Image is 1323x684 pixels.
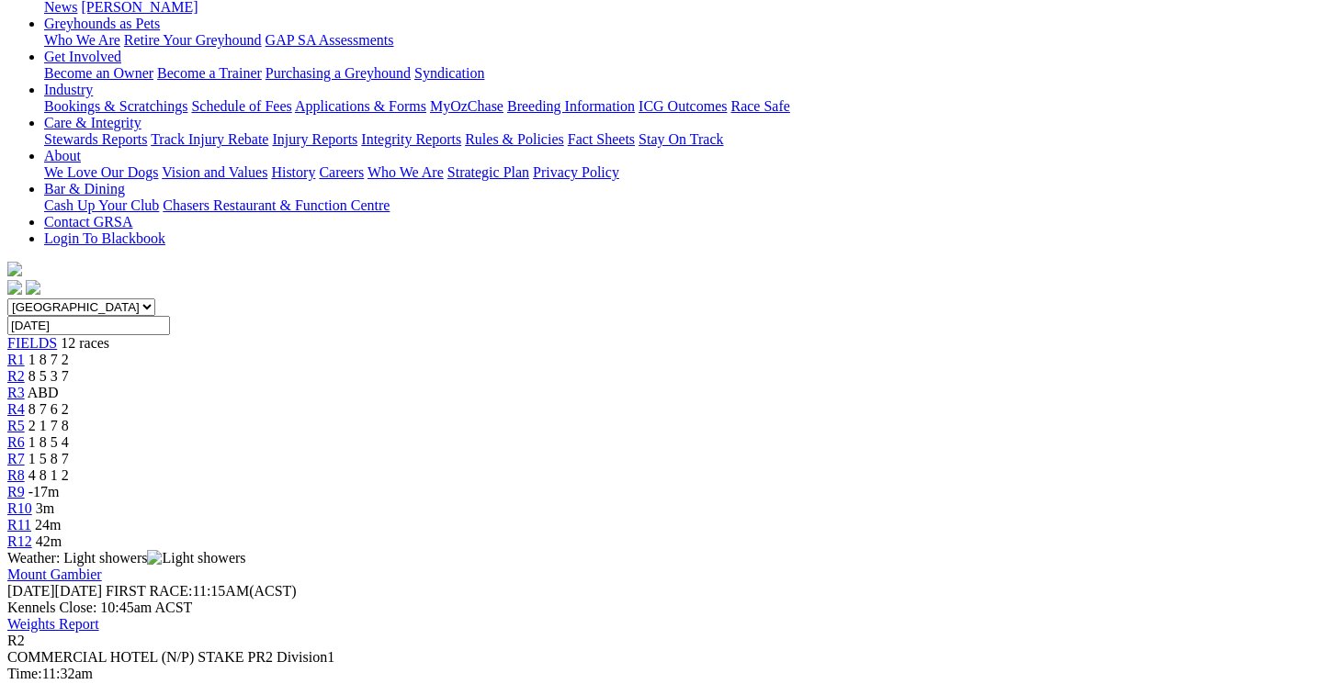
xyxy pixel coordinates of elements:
[162,164,267,180] a: Vision and Values
[44,197,159,213] a: Cash Up Your Club
[7,385,25,400] a: R3
[730,98,789,114] a: Race Safe
[157,65,262,81] a: Become a Trainer
[44,148,81,163] a: About
[44,16,160,31] a: Greyhounds as Pets
[36,533,62,549] span: 42m
[7,616,99,632] a: Weights Report
[447,164,529,180] a: Strategic Plan
[7,517,31,533] a: R11
[7,451,25,466] a: R7
[44,98,187,114] a: Bookings & Scratchings
[28,467,69,483] span: 4 8 1 2
[7,583,55,599] span: [DATE]
[7,368,25,384] a: R2
[465,131,564,147] a: Rules & Policies
[106,583,297,599] span: 11:15AM(ACST)
[7,550,246,566] span: Weather: Light showers
[7,666,42,681] span: Time:
[7,280,22,295] img: facebook.svg
[44,98,1316,115] div: Industry
[36,500,54,516] span: 3m
[7,583,102,599] span: [DATE]
[266,65,411,81] a: Purchasing a Greyhound
[7,666,1316,682] div: 11:32am
[7,467,25,483] a: R8
[7,262,22,276] img: logo-grsa-white.png
[507,98,635,114] a: Breeding Information
[639,98,727,114] a: ICG Outcomes
[44,181,125,196] a: Bar & Dining
[44,65,153,81] a: Become an Owner
[568,131,635,147] a: Fact Sheets
[28,368,69,384] span: 8 5 3 7
[7,401,25,417] a: R4
[7,434,25,450] a: R6
[151,131,268,147] a: Track Injury Rebate
[7,633,25,648] span: R2
[26,280,40,295] img: twitter.svg
[44,115,141,130] a: Care & Integrity
[163,197,390,213] a: Chasers Restaurant & Function Centre
[367,164,444,180] a: Who We Are
[28,352,69,367] span: 1 8 7 2
[44,82,93,97] a: Industry
[430,98,503,114] a: MyOzChase
[7,649,1316,666] div: COMMERCIAL HOTEL (N/P) STAKE PR2 Division1
[44,32,120,48] a: Who We Are
[7,352,25,367] a: R1
[272,131,357,147] a: Injury Reports
[44,197,1316,214] div: Bar & Dining
[44,131,1316,148] div: Care & Integrity
[147,550,245,566] img: Light showers
[295,98,426,114] a: Applications & Forms
[35,517,61,533] span: 24m
[7,533,32,549] a: R12
[533,164,619,180] a: Privacy Policy
[7,500,32,516] a: R10
[7,566,102,582] a: Mount Gambier
[28,484,60,499] span: -17m
[44,32,1316,49] div: Greyhounds as Pets
[28,451,69,466] span: 1 5 8 7
[361,131,461,147] a: Integrity Reports
[639,131,723,147] a: Stay On Track
[106,583,192,599] span: FIRST RACE:
[28,434,69,450] span: 1 8 5 4
[414,65,484,81] a: Syndication
[44,49,121,64] a: Get Involved
[7,484,25,499] a: R9
[7,600,1316,616] div: Kennels Close: 10:45am ACST
[44,164,1316,181] div: About
[28,418,69,433] span: 2 1 7 8
[44,131,147,147] a: Stewards Reports
[191,98,291,114] a: Schedule of Fees
[319,164,364,180] a: Careers
[266,32,394,48] a: GAP SA Assessments
[271,164,315,180] a: History
[124,32,262,48] a: Retire Your Greyhound
[44,230,165,246] a: Login To Blackbook
[28,401,69,417] span: 8 7 6 2
[7,418,25,433] a: R5
[44,65,1316,82] div: Get Involved
[44,214,132,230] a: Contact GRSA
[28,385,59,400] span: ABD
[7,335,57,351] a: FIELDS
[7,316,170,335] input: Select date
[61,335,109,351] span: 12 races
[44,164,158,180] a: We Love Our Dogs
